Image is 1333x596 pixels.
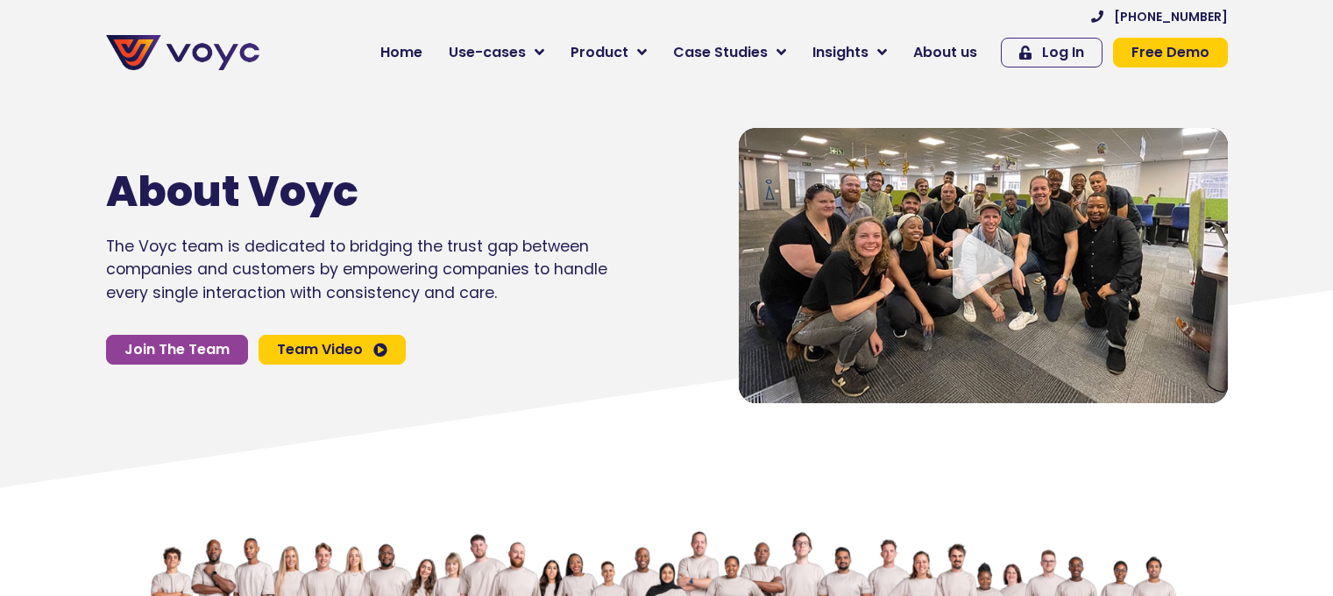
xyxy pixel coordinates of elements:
[913,42,977,63] span: About us
[1001,38,1103,67] a: Log In
[1114,11,1228,23] span: [PHONE_NUMBER]
[900,35,990,70] a: About us
[436,35,557,70] a: Use-cases
[367,35,436,70] a: Home
[1042,46,1084,60] span: Log In
[380,42,422,63] span: Home
[557,35,660,70] a: Product
[259,335,406,365] a: Team Video
[277,343,363,357] span: Team Video
[106,335,248,365] a: Join The Team
[660,35,799,70] a: Case Studies
[106,167,555,217] h1: About Voyc
[799,35,900,70] a: Insights
[1113,38,1228,67] a: Free Demo
[673,42,768,63] span: Case Studies
[106,35,259,70] img: voyc-full-logo
[812,42,869,63] span: Insights
[106,235,607,304] p: The Voyc team is dedicated to bridging the trust gap between companies and customers by empowerin...
[124,343,230,357] span: Join The Team
[449,42,526,63] span: Use-cases
[1131,46,1209,60] span: Free Demo
[1091,11,1228,23] a: [PHONE_NUMBER]
[948,229,1018,302] div: Video play button
[571,42,628,63] span: Product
